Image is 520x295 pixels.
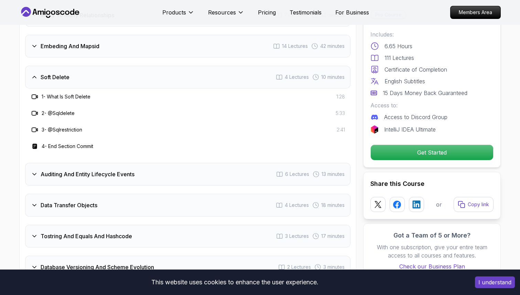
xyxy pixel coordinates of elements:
button: Embeding And Mapsid14 Lectures 42 minutes [25,35,350,57]
a: Pricing [258,8,276,17]
h3: Tostring And Equals And Hashcode [41,232,132,240]
p: Get Started [371,145,493,160]
span: 42 minutes [320,43,345,50]
p: Resources [208,8,236,17]
span: 18 minutes [321,202,345,209]
h3: 3 - @Sqlrestriction [42,126,82,133]
img: jetbrains logo [370,125,379,134]
p: Certificate of Completion [384,65,447,74]
p: or [436,200,442,209]
button: Tostring And Equals And Hashcode3 Lectures 17 minutes [25,225,350,247]
span: 6 Lectures [285,171,309,178]
span: 14 Lectures [282,43,308,50]
p: Copy link [468,201,489,208]
button: Resources [208,8,244,22]
button: Products [162,8,194,22]
p: Includes: [370,30,494,39]
span: 2:41 [337,126,345,133]
h3: Data Transfer Objects [41,201,97,209]
button: Soft Delete4 Lectures 10 minutes [25,66,350,88]
div: This website uses cookies to enhance the user experience. [5,275,465,290]
p: With one subscription, give your entire team access to all courses and features. [370,243,494,260]
h3: 1 - What Is Soft Delete [42,93,90,100]
p: English Subtitles [384,77,425,85]
span: 3 minutes [323,264,345,271]
button: Get Started [370,145,494,160]
span: 3 Lectures [285,233,309,240]
p: Products [162,8,186,17]
p: Access to: [370,101,494,109]
button: Auditing And Entity Lifecycle Events6 Lectures 13 minutes [25,163,350,186]
span: 2 Lectures [287,264,311,271]
a: Testimonials [290,8,322,17]
h3: Soft Delete [41,73,69,81]
span: 1:28 [336,93,345,100]
h3: Embeding And Mapsid [41,42,99,50]
h3: Auditing And Entity Lifecycle Events [41,170,134,178]
span: 13 minutes [322,171,345,178]
span: 10 minutes [321,74,345,81]
a: Members Area [450,6,501,19]
span: 5:33 [336,110,345,117]
p: 111 Lectures [384,54,414,62]
span: 4 Lectures [285,202,309,209]
span: 17 minutes [321,233,345,240]
h3: Got a Team of 5 or More? [370,231,494,240]
span: 4 Lectures [285,74,309,81]
a: Check our Business Plan [370,262,494,271]
a: For Business [335,8,369,17]
button: Database Versioning And Scheme Evolution2 Lectures 3 minutes [25,256,350,278]
h3: 2 - @Sqldelete [42,110,75,117]
p: IntelliJ IDEA Ultimate [384,125,436,134]
p: Members Area [451,6,500,19]
h3: 4 - End Section Commit [42,143,93,150]
button: Copy link [454,197,494,212]
h2: Share this Course [370,179,494,189]
button: Accept cookies [475,276,515,288]
h3: Database Versioning And Scheme Evolution [41,263,154,271]
p: Access to Discord Group [384,113,447,121]
p: 6.65 Hours [384,42,412,50]
p: 15 Days Money Back Guaranteed [383,89,467,97]
button: Data Transfer Objects4 Lectures 18 minutes [25,194,350,217]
